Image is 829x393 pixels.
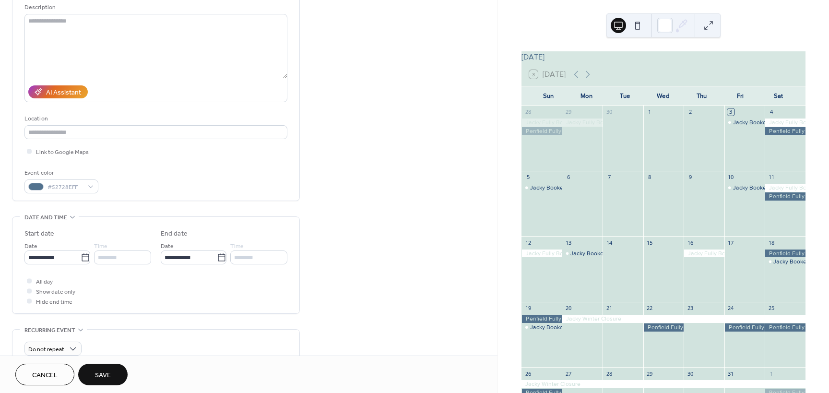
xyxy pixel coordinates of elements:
[683,86,721,106] div: Thu
[765,323,805,332] div: Penfield Fully Booked
[46,88,81,98] div: AI Assistant
[24,2,285,12] div: Description
[733,184,780,192] div: Jacky Booked PM
[562,315,805,323] div: Jacky Winter Closure
[524,174,532,181] div: 5
[24,213,67,223] span: Date and time
[687,239,694,246] div: 16
[644,86,683,106] div: Wed
[562,119,603,127] div: Jacky Fully Booked
[684,250,724,258] div: Jacky Fully Booked
[24,114,285,124] div: Location
[768,108,775,116] div: 4
[521,323,562,332] div: Jacky Booked AM
[605,174,613,181] div: 7
[524,239,532,246] div: 12
[646,370,653,377] div: 29
[687,370,694,377] div: 30
[733,119,780,127] div: Jacky Booked PM
[36,147,89,157] span: Link to Google Maps
[687,174,694,181] div: 9
[646,239,653,246] div: 15
[524,305,532,312] div: 19
[687,108,694,116] div: 2
[565,174,572,181] div: 6
[521,250,562,258] div: Jacky Fully Booked
[36,277,53,287] span: All day
[727,108,734,116] div: 3
[95,370,111,381] span: Save
[36,297,72,307] span: Hide end time
[768,370,775,377] div: 1
[568,86,606,106] div: Mon
[524,108,532,116] div: 28
[768,305,775,312] div: 25
[28,344,64,355] span: Do not repeat
[724,119,765,127] div: Jacky Booked PM
[565,305,572,312] div: 20
[47,182,83,192] span: #52728EFF
[765,119,805,127] div: Jacky Fully Booked
[524,370,532,377] div: 26
[161,241,174,251] span: Date
[724,184,765,192] div: Jacky Booked PM
[768,174,775,181] div: 11
[521,184,562,192] div: Jacky Booked AM
[521,380,805,388] div: Jacky Winter Closure
[565,108,572,116] div: 29
[724,323,765,332] div: Penfield Fully Booked
[605,305,613,312] div: 21
[605,108,613,116] div: 30
[606,86,644,106] div: Tue
[646,108,653,116] div: 1
[727,174,734,181] div: 10
[727,305,734,312] div: 24
[24,229,54,239] div: Start date
[727,239,734,246] div: 17
[230,241,244,251] span: Time
[646,174,653,181] div: 8
[565,370,572,377] div: 27
[727,370,734,377] div: 31
[687,305,694,312] div: 23
[605,239,613,246] div: 14
[570,250,617,258] div: Jacky Booked PM
[24,168,96,178] div: Event color
[765,184,805,192] div: Jacky Fully Booked
[765,127,805,135] div: Penfield Fully Booked
[78,364,128,385] button: Save
[759,86,798,106] div: Sat
[36,287,75,297] span: Show date only
[765,192,805,201] div: Penfield Fully Booked
[765,250,805,258] div: Penfield Fully Booked
[161,229,188,239] div: End date
[24,325,75,335] span: Recurring event
[521,315,562,323] div: Penfield Fully Booked
[643,323,684,332] div: Penfield Fully Booked
[529,86,568,106] div: Sun
[773,258,820,266] div: Jacky Booked PM
[24,241,37,251] span: Date
[32,370,58,381] span: Cancel
[521,127,562,135] div: Penfield Fully Booked
[15,364,74,385] button: Cancel
[530,184,577,192] div: Jacky Booked AM
[565,239,572,246] div: 13
[721,86,759,106] div: Fri
[521,119,562,127] div: Jacky Fully Booked
[562,250,603,258] div: Jacky Booked PM
[94,241,107,251] span: Time
[521,51,805,63] div: [DATE]
[765,258,805,266] div: Jacky Booked PM
[646,305,653,312] div: 22
[605,370,613,377] div: 28
[530,323,577,332] div: Jacky Booked AM
[28,85,88,98] button: AI Assistant
[768,239,775,246] div: 18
